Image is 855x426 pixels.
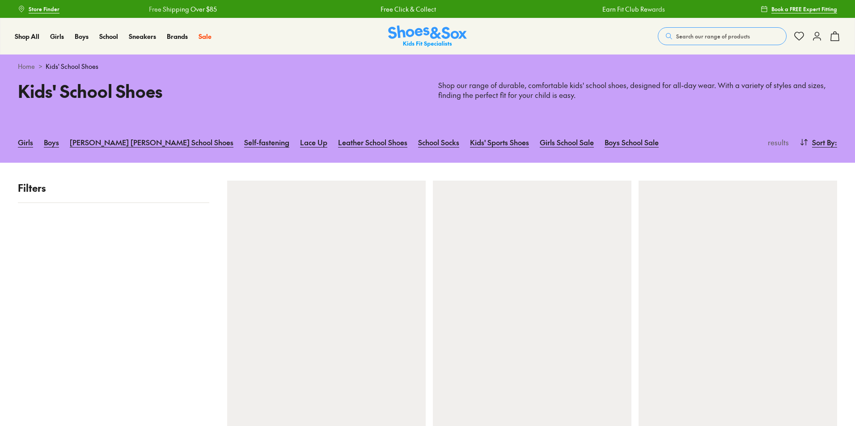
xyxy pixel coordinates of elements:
[540,132,594,152] a: Girls School Sale
[15,32,39,41] a: Shop All
[167,32,188,41] a: Brands
[388,25,467,47] a: Shoes & Sox
[658,27,787,45] button: Search our range of products
[771,5,837,13] span: Book a FREE Expert Fitting
[50,32,64,41] a: Girls
[44,132,59,152] a: Boys
[103,4,171,14] a: Free Shipping Over $85
[18,1,59,17] a: Store Finder
[18,78,417,104] h1: Kids' School Shoes
[812,137,835,148] span: Sort By
[438,80,837,100] p: Shop our range of durable, comfortable kids' school shoes, designed for all-day wear. With a vari...
[418,132,459,152] a: School Socks
[129,32,156,41] a: Sneakers
[556,4,619,14] a: Earn Fit Club Rewards
[18,62,837,71] div: >
[470,132,529,152] a: Kids' Sports Shoes
[70,132,233,152] a: [PERSON_NAME] [PERSON_NAME] School Shoes
[46,62,98,71] span: Kids' School Shoes
[75,32,89,41] a: Boys
[18,132,33,152] a: Girls
[764,137,789,148] p: results
[199,32,212,41] a: Sale
[99,32,118,41] a: School
[605,132,659,152] a: Boys School Sale
[338,132,407,152] a: Leather School Shoes
[334,4,390,14] a: Free Click & Collect
[676,32,750,40] span: Search our range of products
[29,5,59,13] span: Store Finder
[800,132,837,152] button: Sort By:
[244,132,289,152] a: Self-fastening
[18,62,35,71] a: Home
[18,181,209,195] p: Filters
[761,1,837,17] a: Book a FREE Expert Fitting
[835,137,837,148] span: :
[300,132,327,152] a: Lace Up
[388,25,467,47] img: SNS_Logo_Responsive.svg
